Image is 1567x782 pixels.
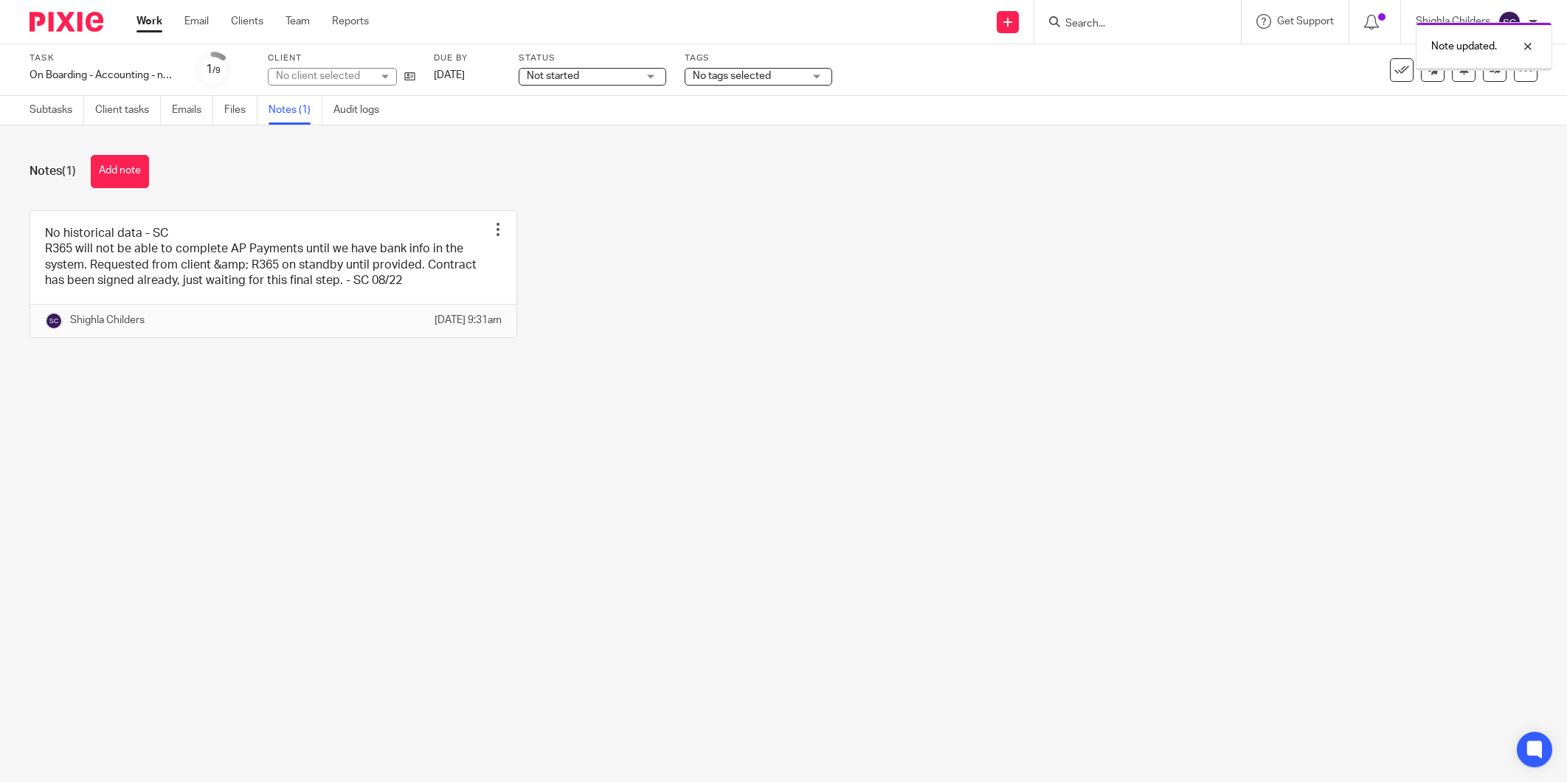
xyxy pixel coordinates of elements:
label: Due by [434,52,500,64]
p: Note updated. [1431,39,1497,54]
img: svg%3E [45,312,63,330]
h1: Notes [30,164,76,179]
a: Clients [231,14,263,29]
img: Pixie [30,12,103,32]
div: No client selected [276,69,372,83]
span: [DATE] [434,70,465,80]
a: Client tasks [95,96,161,125]
p: [DATE] 9:31am [435,313,502,328]
label: Client [268,52,415,64]
a: Team [286,14,310,29]
small: /9 [212,66,221,75]
a: Emails [172,96,213,125]
a: Work [136,14,162,29]
a: Reports [332,14,369,29]
span: (1) [62,165,76,177]
a: Subtasks [30,96,84,125]
img: svg%3E [1498,10,1521,34]
a: Notes (1) [269,96,322,125]
button: Add note [91,155,149,188]
div: On Boarding - Accounting - new client [30,68,177,83]
label: Tags [685,52,832,64]
div: 1 [206,61,221,78]
span: No tags selected [693,71,771,81]
a: Email [184,14,209,29]
label: Task [30,52,177,64]
span: Not started [527,71,579,81]
a: Files [224,96,257,125]
label: Status [519,52,666,64]
a: Audit logs [333,96,390,125]
p: Shighla Childers [70,313,145,328]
